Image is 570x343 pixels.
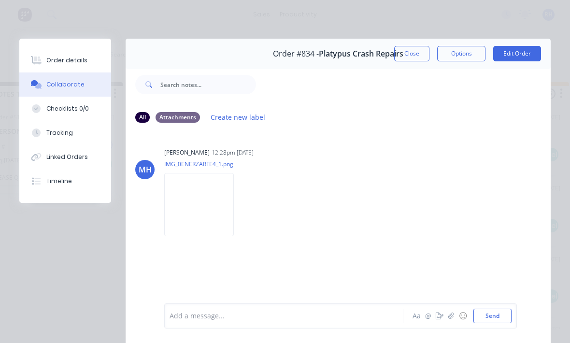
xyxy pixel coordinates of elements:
[212,148,254,157] div: 12:28pm [DATE]
[19,97,111,121] button: Checklists 0/0
[160,75,256,94] input: Search notes...
[46,104,89,113] div: Checklists 0/0
[156,112,200,123] div: Attachments
[422,310,434,322] button: @
[394,46,429,61] button: Close
[164,148,210,157] div: [PERSON_NAME]
[46,177,72,186] div: Timeline
[46,129,73,137] div: Tracking
[139,164,152,175] div: MH
[273,49,319,58] span: Order #834 -
[135,112,150,123] div: All
[164,160,243,168] p: IMG_0ENERZARFE4_1.png
[206,111,271,124] button: Create new label
[46,56,87,65] div: Order details
[411,310,422,322] button: Aa
[19,48,111,72] button: Order details
[473,309,512,323] button: Send
[19,121,111,145] button: Tracking
[19,169,111,193] button: Timeline
[457,310,469,322] button: ☺
[19,145,111,169] button: Linked Orders
[46,80,85,89] div: Collaborate
[19,72,111,97] button: Collaborate
[319,49,403,58] span: Platypus Crash Repairs
[46,153,88,161] div: Linked Orders
[493,46,541,61] button: Edit Order
[437,46,485,61] button: Options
